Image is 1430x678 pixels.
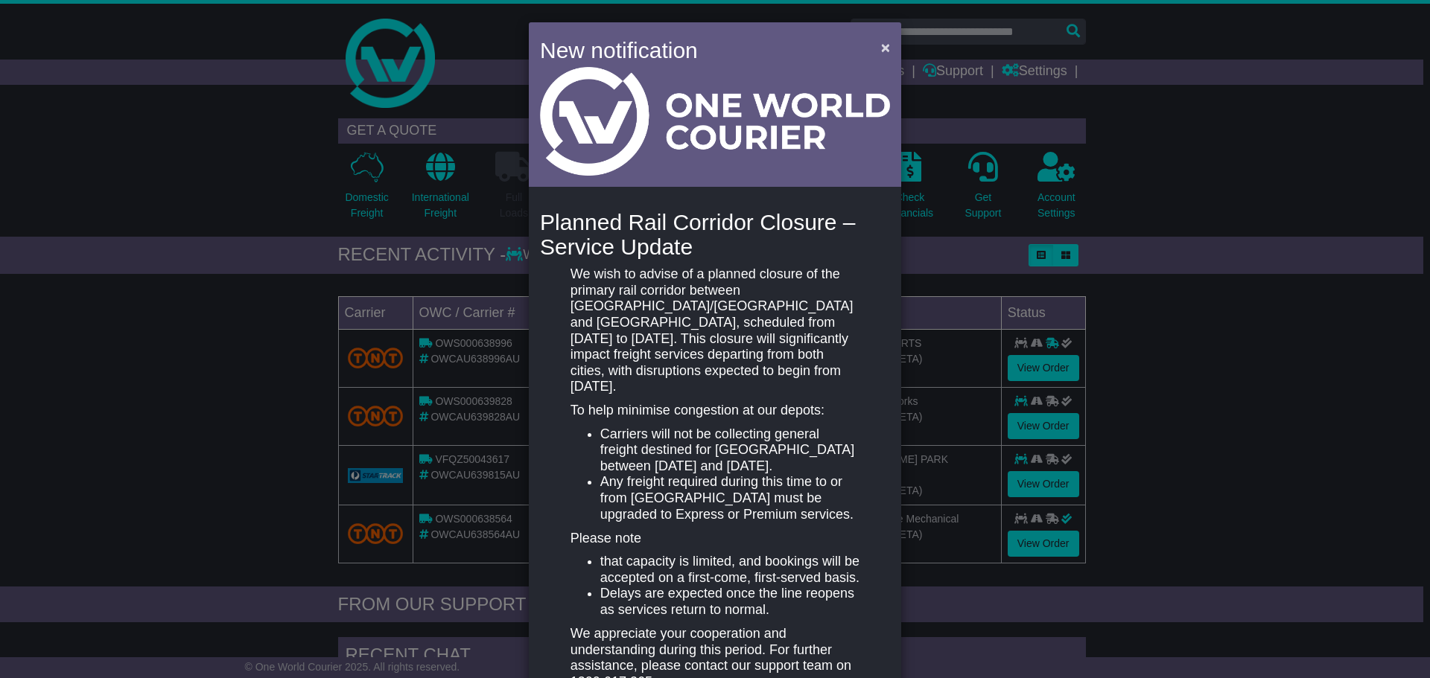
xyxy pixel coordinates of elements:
p: To help minimise congestion at our depots: [571,403,859,419]
h4: Planned Rail Corridor Closure – Service Update [540,210,890,259]
img: Light [540,67,890,176]
li: Carriers will not be collecting general freight destined for [GEOGRAPHIC_DATA] between [DATE] and... [600,426,859,475]
li: Delays are expected once the line reopens as services return to normal. [600,586,859,618]
h4: New notification [540,33,859,67]
li: that capacity is limited, and bookings will be accepted on a first-come, first-served basis. [600,554,859,586]
span: × [881,39,890,56]
p: We wish to advise of a planned closure of the primary rail corridor between [GEOGRAPHIC_DATA]/[GE... [571,266,859,395]
p: Please note [571,531,859,547]
li: Any freight required during this time to or from [GEOGRAPHIC_DATA] must be upgraded to Express or... [600,474,859,522]
button: Close [874,32,897,63]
